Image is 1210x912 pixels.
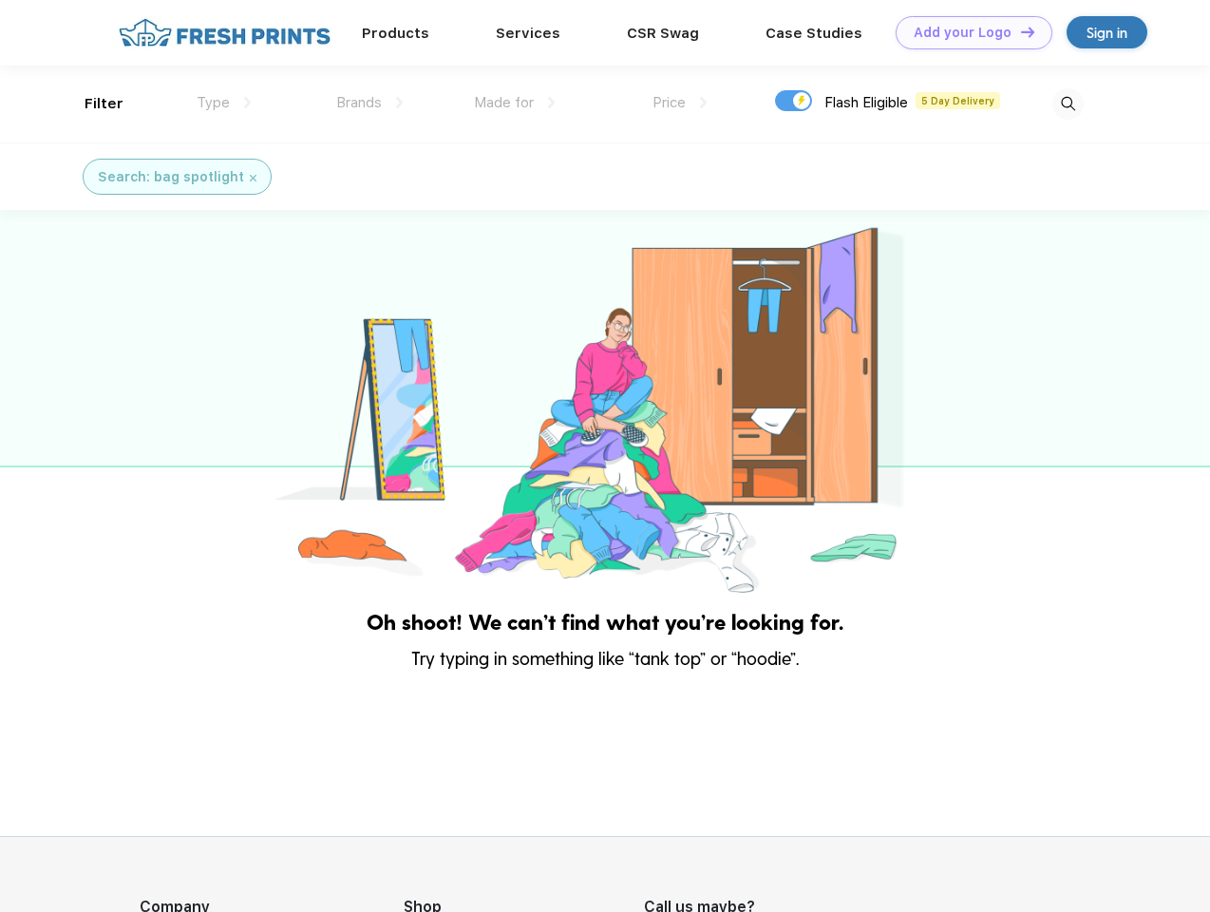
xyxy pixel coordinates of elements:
[336,94,382,111] span: Brands
[914,25,1011,41] div: Add your Logo
[244,97,251,108] img: dropdown.png
[85,93,123,115] div: Filter
[197,94,230,111] span: Type
[396,97,403,108] img: dropdown.png
[474,94,534,111] span: Made for
[1067,16,1147,48] a: Sign in
[548,97,555,108] img: dropdown.png
[1087,22,1127,44] div: Sign in
[1021,27,1034,37] img: DT
[916,92,1000,109] span: 5 Day Delivery
[652,94,686,111] span: Price
[250,175,256,181] img: filter_cancel.svg
[362,25,429,42] a: Products
[1052,88,1084,120] img: desktop_search.svg
[113,16,336,49] img: fo%20logo%202.webp
[700,97,707,108] img: dropdown.png
[98,167,244,187] div: Search: bag spotlight
[824,94,908,111] span: Flash Eligible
